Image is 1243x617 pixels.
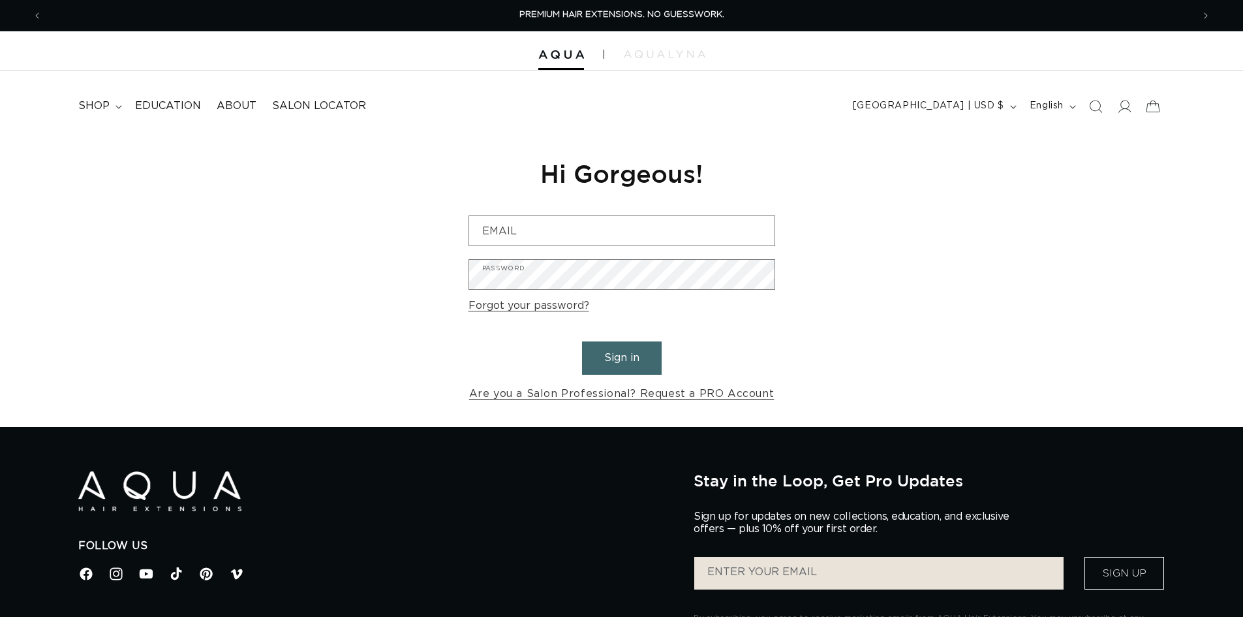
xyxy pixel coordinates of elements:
[694,471,1165,490] h2: Stay in the Loop, Get Pro Updates
[1084,557,1164,590] button: Sign Up
[469,216,775,245] input: Email
[70,91,127,121] summary: shop
[468,296,589,315] a: Forgot your password?
[1030,99,1064,113] span: English
[78,471,241,511] img: Aqua Hair Extensions
[127,91,209,121] a: Education
[624,50,705,58] img: aqualyna.com
[853,99,1004,113] span: [GEOGRAPHIC_DATA] | USD $
[1191,3,1220,28] button: Next announcement
[23,3,52,28] button: Previous announcement
[78,99,110,113] span: shop
[78,539,674,553] h2: Follow Us
[1081,92,1110,121] summary: Search
[694,557,1064,590] input: ENTER YOUR EMAIL
[519,10,724,19] span: PREMIUM HAIR EXTENSIONS. NO GUESSWORK.
[582,341,662,375] button: Sign in
[217,99,256,113] span: About
[694,511,1020,535] p: Sign up for updates on new collections, education, and exclusive offers — plus 10% off your first...
[538,50,584,59] img: Aqua Hair Extensions
[845,94,1022,119] button: [GEOGRAPHIC_DATA] | USD $
[469,385,775,403] a: Are you a Salon Professional? Request a PRO Account
[1022,94,1081,119] button: English
[209,91,264,121] a: About
[264,91,374,121] a: Salon Locator
[135,99,201,113] span: Education
[468,157,775,189] h1: Hi Gorgeous!
[272,99,366,113] span: Salon Locator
